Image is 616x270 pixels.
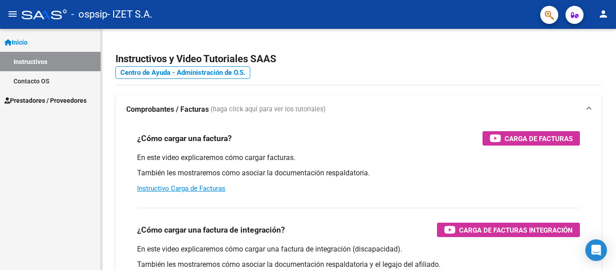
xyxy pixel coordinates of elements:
[598,9,609,19] mat-icon: person
[585,239,607,261] div: Open Intercom Messenger
[71,5,107,24] span: - ospsip
[5,96,87,105] span: Prestadores / Proveedores
[5,37,28,47] span: Inicio
[483,131,580,146] button: Carga de Facturas
[137,224,285,236] h3: ¿Cómo cargar una factura de integración?
[137,132,232,145] h3: ¿Cómo cargar una factura?
[107,5,152,24] span: - IZET S.A.
[437,223,580,237] button: Carga de Facturas Integración
[126,105,209,114] strong: Comprobantes / Facturas
[115,66,250,79] a: Centro de Ayuda - Administración de O.S.
[211,105,326,114] span: (haga click aquí para ver los tutoriales)
[137,184,225,192] a: Instructivo Carga de Facturas
[137,153,580,163] p: En este video explicaremos cómo cargar facturas.
[137,260,580,270] p: También les mostraremos cómo asociar la documentación respaldatoria y el legajo del afiliado.
[7,9,18,19] mat-icon: menu
[505,133,573,144] span: Carga de Facturas
[115,95,602,124] mat-expansion-panel-header: Comprobantes / Facturas (haga click aquí para ver los tutoriales)
[137,244,580,254] p: En este video explicaremos cómo cargar una factura de integración (discapacidad).
[137,168,580,178] p: También les mostraremos cómo asociar la documentación respaldatoria.
[459,224,573,236] span: Carga de Facturas Integración
[115,50,602,68] h2: Instructivos y Video Tutoriales SAAS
